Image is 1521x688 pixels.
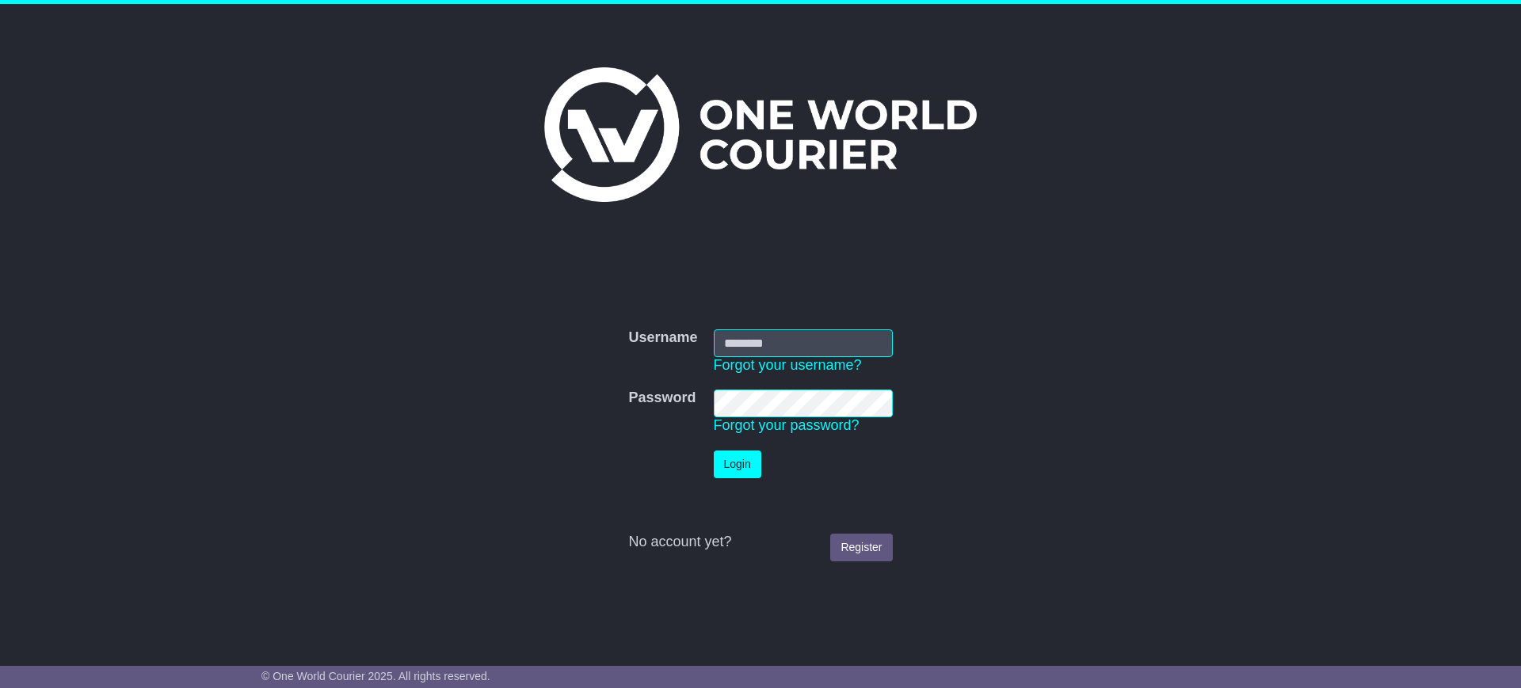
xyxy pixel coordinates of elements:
label: Username [628,329,697,347]
a: Forgot your username? [714,357,862,373]
button: Login [714,450,761,478]
label: Password [628,390,696,407]
img: One World [544,67,977,202]
a: Register [830,534,892,561]
span: © One World Courier 2025. All rights reserved. [261,670,490,682]
a: Forgot your password? [714,417,860,433]
div: No account yet? [628,534,892,551]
